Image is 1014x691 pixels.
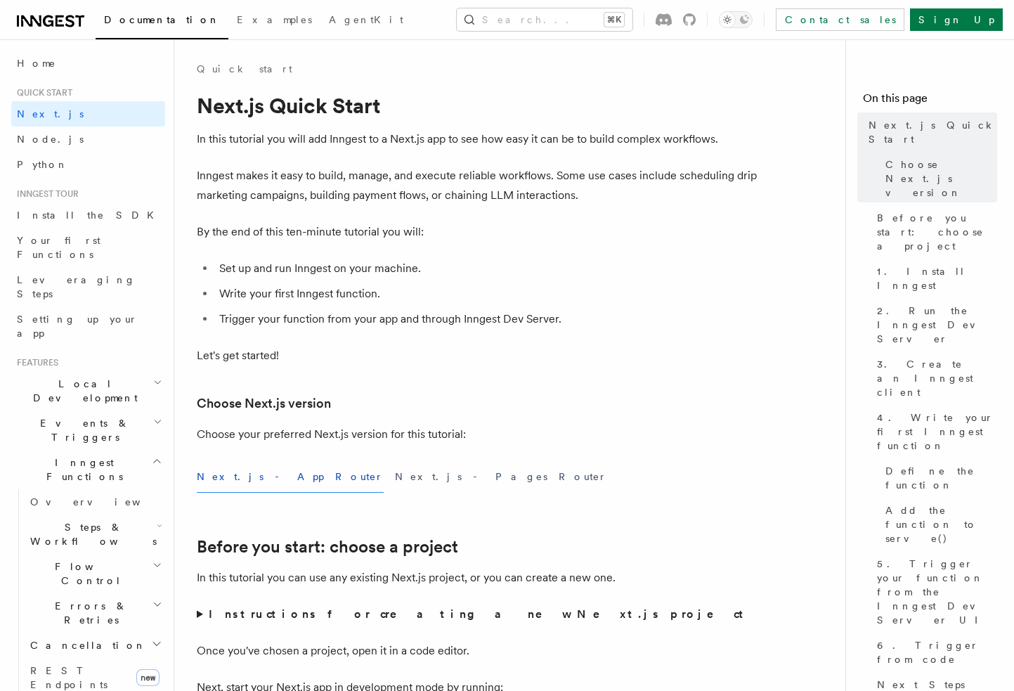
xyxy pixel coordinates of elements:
[197,537,458,557] a: Before you start: choose a project
[885,464,997,492] span: Define the function
[17,209,162,221] span: Install the SDK
[885,157,997,200] span: Choose Next.js version
[11,306,165,346] a: Setting up your app
[329,14,403,25] span: AgentKit
[11,188,79,200] span: Inngest tour
[457,8,632,31] button: Search...⌘K
[11,202,165,228] a: Install the SDK
[215,284,759,304] li: Write your first Inngest function.
[11,87,72,98] span: Quick start
[17,108,84,120] span: Next.js
[215,309,759,329] li: Trigger your function from your app and through Inngest Dev Server.
[877,304,997,346] span: 2. Run the Inngest Dev Server
[11,101,165,127] a: Next.js
[17,235,100,260] span: Your first Functions
[30,665,108,690] span: REST Endpoints
[910,8,1003,31] a: Sign Up
[104,14,220,25] span: Documentation
[197,394,331,413] a: Choose Next.js version
[197,93,759,118] h1: Next.js Quick Start
[197,461,384,493] button: Next.js - App Router
[871,205,997,259] a: Before you start: choose a project
[877,638,997,666] span: 6. Trigger from code
[197,222,759,242] p: By the end of this ten-minute tutorial you will:
[237,14,312,25] span: Examples
[25,554,165,593] button: Flow Control
[11,228,165,267] a: Your first Functions
[30,496,175,508] span: Overview
[871,298,997,351] a: 2. Run the Inngest Dev Server
[11,450,165,489] button: Inngest Functions
[871,405,997,458] a: 4. Write your first Inngest function
[11,267,165,306] a: Leveraging Steps
[11,456,152,484] span: Inngest Functions
[11,377,153,405] span: Local Development
[11,371,165,411] button: Local Development
[17,159,68,170] span: Python
[880,498,997,551] a: Add the function to serve()
[604,13,624,27] kbd: ⌘K
[719,11,753,28] button: Toggle dark mode
[25,638,146,652] span: Cancellation
[863,90,997,112] h4: On this page
[197,605,759,624] summary: Instructions for creating a new Next.js project
[880,458,997,498] a: Define the function
[877,557,997,627] span: 5. Trigger your function from the Inngest Dev Server UI
[197,62,292,76] a: Quick start
[25,633,165,658] button: Cancellation
[197,425,759,444] p: Choose your preferred Next.js version for this tutorial:
[11,357,58,368] span: Features
[11,127,165,152] a: Node.js
[871,633,997,672] a: 6. Trigger from code
[776,8,904,31] a: Contact sales
[228,4,320,38] a: Examples
[25,520,157,548] span: Steps & Workflows
[197,568,759,588] p: In this tutorial you can use any existing Next.js project, or you can create a new one.
[197,641,759,661] p: Once you've chosen a project, open it in a code editor.
[25,599,152,627] span: Errors & Retries
[880,152,997,205] a: Choose Next.js version
[25,560,152,588] span: Flow Control
[17,134,84,145] span: Node.js
[11,152,165,177] a: Python
[11,411,165,450] button: Events & Triggers
[197,166,759,205] p: Inngest makes it easy to build, manage, and execute reliable workflows. Some use cases include sc...
[871,351,997,405] a: 3. Create an Inngest client
[209,607,749,621] strong: Instructions for creating a new Next.js project
[863,112,997,152] a: Next.js Quick Start
[25,489,165,515] a: Overview
[197,129,759,149] p: In this tutorial you will add Inngest to a Next.js app to see how easy it can be to build complex...
[136,669,160,686] span: new
[869,118,997,146] span: Next.js Quick Start
[17,56,56,70] span: Home
[17,314,138,339] span: Setting up your app
[197,346,759,366] p: Let's get started!
[215,259,759,278] li: Set up and run Inngest on your machine.
[25,515,165,554] button: Steps & Workflows
[877,264,997,292] span: 1. Install Inngest
[25,593,165,633] button: Errors & Retries
[871,551,997,633] a: 5. Trigger your function from the Inngest Dev Server UI
[877,357,997,399] span: 3. Create an Inngest client
[17,274,136,299] span: Leveraging Steps
[877,211,997,253] span: Before you start: choose a project
[11,51,165,76] a: Home
[96,4,228,39] a: Documentation
[885,503,997,545] span: Add the function to serve()
[320,4,412,38] a: AgentKit
[11,416,153,444] span: Events & Triggers
[871,259,997,298] a: 1. Install Inngest
[877,411,997,453] span: 4. Write your first Inngest function
[395,461,607,493] button: Next.js - Pages Router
